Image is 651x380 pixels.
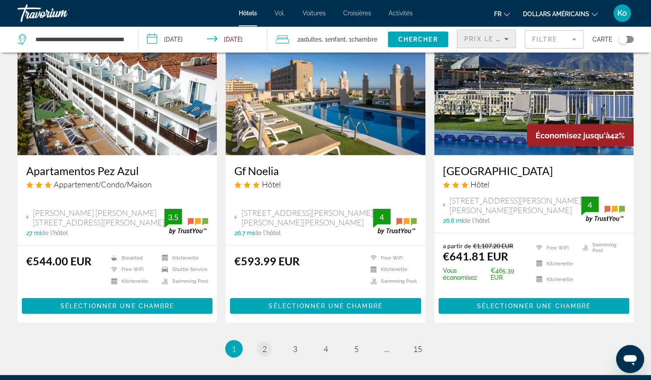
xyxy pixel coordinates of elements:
[17,15,217,155] img: Hotel image
[33,208,164,227] span: [PERSON_NAME] [PERSON_NAME][STREET_ADDRESS][PERSON_NAME]
[592,33,612,46] span: Carte
[443,267,488,281] span: Vous économisez
[26,229,41,236] span: 27 mi
[157,254,208,262] li: Kitchenette
[366,266,417,274] li: Kitchenette
[384,344,390,354] span: ...
[388,32,448,47] button: Chercher
[300,36,321,43] span: Adultes
[22,300,212,310] a: Sélectionner une chambre
[464,35,533,42] span: Prix ​​le plus bas
[463,217,490,224] span: de l'hôtel
[343,10,371,17] a: Croisières
[157,266,208,274] li: Shuttle Service
[268,303,382,310] span: Sélectionner une chambre
[321,33,345,46] span: , 1
[611,4,634,22] button: Menu utilisateur
[532,242,578,253] li: Free WiFi
[477,303,591,310] span: Sélectionner une chambre
[398,36,438,43] span: Chercher
[345,33,377,46] span: , 1
[164,212,182,222] div: 3.5
[262,179,281,189] span: Hôtel
[389,10,413,17] a: Activités
[581,200,599,210] div: 4
[443,179,625,189] div: 3 star Hotel
[443,267,525,281] p: €465.39 EUR
[449,196,581,215] span: [STREET_ADDRESS][PERSON_NAME][PERSON_NAME][PERSON_NAME]
[617,8,627,18] font: Ko
[17,340,634,358] nav: Pagination
[41,229,68,236] span: de l'hôtel
[107,278,157,285] li: Kitchenette
[494,11,501,18] font: fr
[581,197,625,222] img: trustyou-badge.svg
[26,179,208,189] div: 3 star Apartment
[327,36,345,43] span: Enfant
[293,344,297,354] span: 3
[157,278,208,285] li: Swimming Pool
[230,298,421,314] button: Sélectionner une chambre
[234,254,299,267] ins: €593.99 EUR
[54,179,152,189] span: Appartement/Condo/Maison
[373,209,417,235] img: trustyou-badge.svg
[226,15,425,155] img: Hotel image
[241,208,373,227] span: [STREET_ADDRESS][PERSON_NAME][PERSON_NAME][PERSON_NAME]
[366,254,417,262] li: Free WiFi
[525,30,584,49] button: Filter
[262,344,267,354] span: 2
[60,303,174,310] span: Sélectionner une chambre
[297,33,321,46] span: 2
[22,298,212,314] button: Sélectionner une chambre
[164,209,208,235] img: trustyou-badge.svg
[26,164,208,177] a: Apartamentos Pez Azul
[107,266,157,274] li: Free WiFi
[234,229,254,236] span: 26.7 mi
[578,242,625,253] li: Swimming Pool
[373,212,390,222] div: 4
[494,7,510,20] button: Changer de langue
[439,300,629,310] a: Sélectionner une chambre
[232,344,236,354] span: 1
[473,242,513,250] del: €1,107.20 EUR
[324,344,328,354] span: 4
[536,131,610,140] span: Économisez jusqu'à
[413,344,422,354] span: 15
[439,298,629,314] button: Sélectionner une chambre
[443,164,625,177] a: [GEOGRAPHIC_DATA]
[351,36,377,43] span: Chambre
[464,34,508,44] mat-select: Sort by
[616,345,644,373] iframe: Bouton de lancement de la fenêtre de messagerie
[523,11,589,18] font: dollars américains
[239,10,257,17] a: Hôtels
[138,26,268,53] button: Check-in date: Oct 20, 2025 Check-out date: Oct 30, 2025
[443,217,463,224] span: 26.6 mi
[267,26,388,53] button: Travelers: 2 adults, 1 child
[470,179,489,189] span: Hôtel
[523,7,598,20] button: Changer de devise
[443,250,508,263] ins: €641.81 EUR
[434,15,634,155] img: Hotel image
[26,254,91,267] ins: €544.00 EUR
[527,124,634,147] div: 42%
[532,258,578,269] li: Kitchenette
[443,242,471,250] span: a partir de
[366,278,417,285] li: Swimming Pool
[354,344,359,354] span: 5
[275,10,285,17] a: Vol.
[17,2,105,25] a: Travorium
[254,229,281,236] span: de l'hôtel
[612,35,634,43] button: Toggle map
[234,164,416,177] a: Gf Noelia
[303,10,326,17] a: Voitures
